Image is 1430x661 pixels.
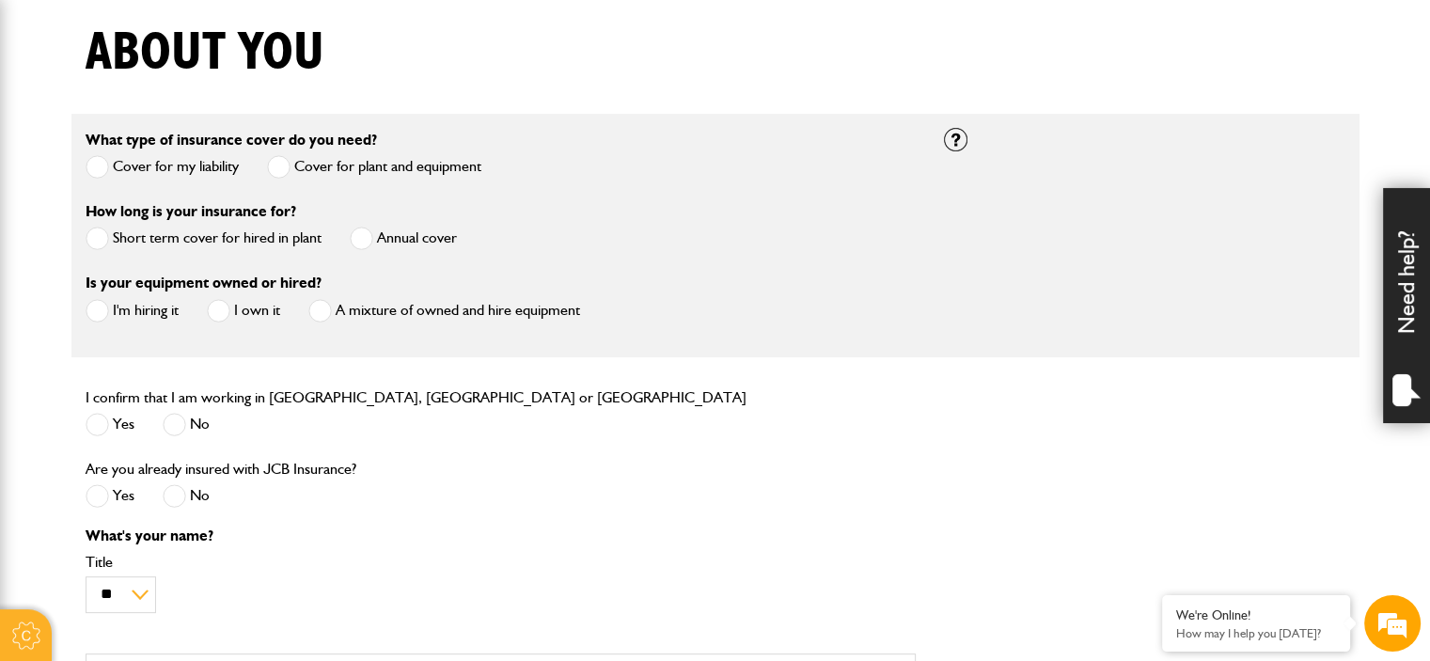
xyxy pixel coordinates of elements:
[308,299,580,323] label: A mixture of owned and hire equipment
[86,275,322,291] label: Is your equipment owned or hired?
[163,413,210,436] label: No
[86,555,916,570] label: Title
[1383,188,1430,423] div: Need help?
[86,390,746,405] label: I confirm that I am working in [GEOGRAPHIC_DATA], [GEOGRAPHIC_DATA] or [GEOGRAPHIC_DATA]
[1176,626,1336,640] p: How may I help you today?
[86,155,239,179] label: Cover for my liability
[86,413,134,436] label: Yes
[86,227,322,250] label: Short term cover for hired in plant
[267,155,481,179] label: Cover for plant and equipment
[86,133,377,148] label: What type of insurance cover do you need?
[207,299,280,323] label: I own it
[350,227,457,250] label: Annual cover
[86,462,356,477] label: Are you already insured with JCB Insurance?
[163,484,210,508] label: No
[86,484,134,508] label: Yes
[86,204,296,219] label: How long is your insurance for?
[86,528,916,543] p: What's your name?
[86,299,179,323] label: I'm hiring it
[1176,607,1336,623] div: We're Online!
[86,22,324,85] h1: About you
